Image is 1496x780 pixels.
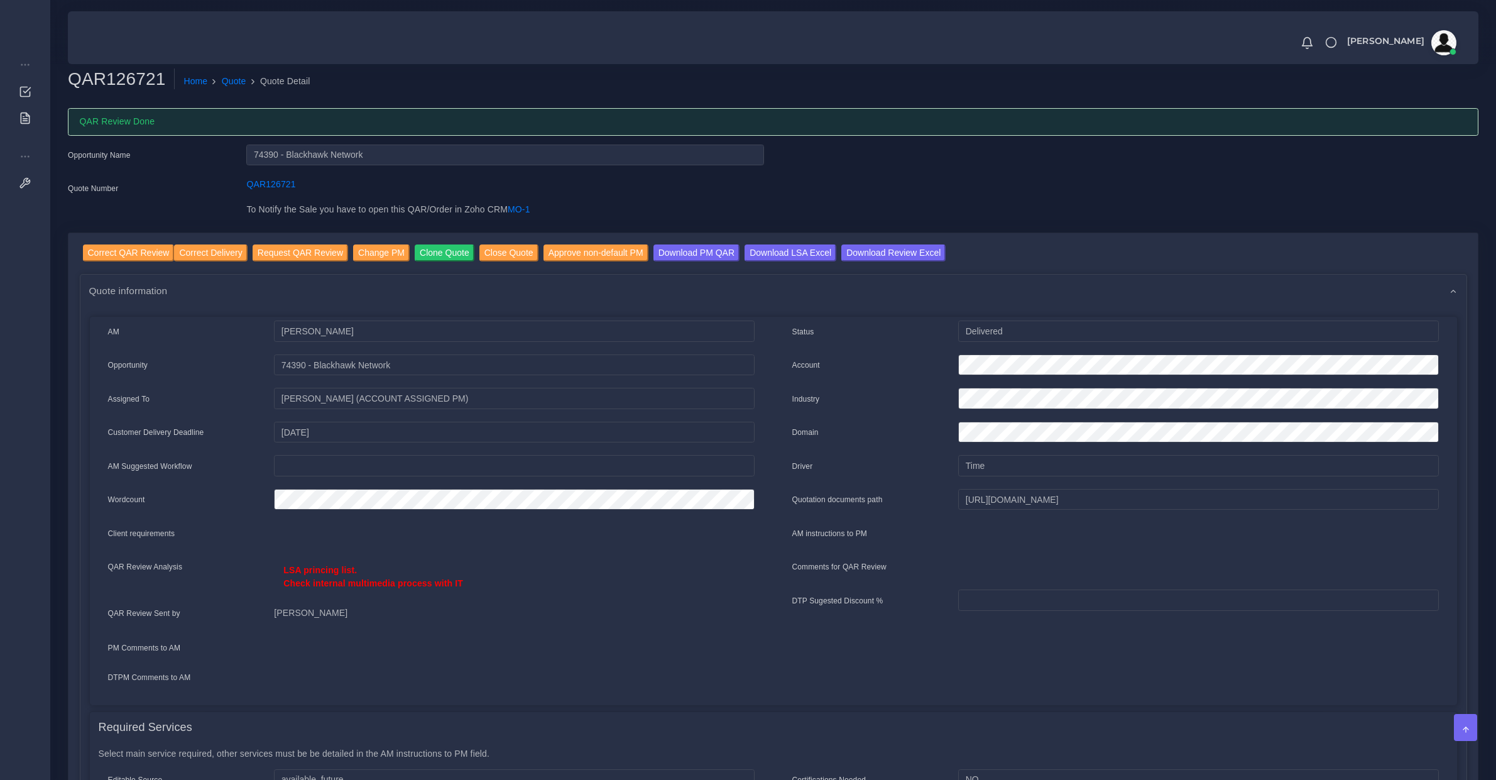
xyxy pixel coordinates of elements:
[68,108,1478,136] div: QAR Review Done
[792,494,883,505] label: Quotation documents path
[222,75,246,88] a: Quote
[274,607,754,620] p: [PERSON_NAME]
[83,244,175,261] input: Correct QAR Review
[80,275,1466,307] div: Quote information
[108,642,181,654] label: PM Comments to AM
[108,528,175,539] label: Client requirements
[99,721,192,735] h4: Required Services
[841,244,946,261] input: Download Review Excel
[543,244,648,261] input: Approve non-default PM
[274,388,754,409] input: pm
[283,577,745,590] p: Check internal multimedia process with IT
[237,203,773,224] div: To Notify the Sale you have to open this QAR/Order in Zoho CRM
[653,244,740,261] input: Download PM QAR
[174,244,247,261] input: Correct Delivery
[792,393,820,405] label: Industry
[68,69,175,90] h2: QAR126721
[792,561,887,573] label: Comments for QAR Review
[415,244,474,261] input: Clone Quote
[792,360,820,371] label: Account
[253,244,348,261] input: Request QAR Review
[1347,36,1424,45] span: [PERSON_NAME]
[108,326,119,338] label: AM
[792,427,819,438] label: Domain
[68,183,118,194] label: Quote Number
[246,75,310,88] li: Quote Detail
[745,244,836,261] input: Download LSA Excel
[183,75,207,88] a: Home
[108,427,204,438] label: Customer Delivery Deadline
[1431,30,1456,55] img: avatar
[508,204,530,214] a: MO-1
[792,326,814,338] label: Status
[108,360,148,371] label: Opportunity
[1341,30,1461,55] a: [PERSON_NAME]avatar
[792,528,868,539] label: AM instructions to PM
[108,608,180,619] label: QAR Review Sent by
[108,461,192,472] label: AM Suggested Workflow
[108,561,183,573] label: QAR Review Analysis
[99,747,1448,761] p: Select main service required, other services must be be detailed in the AM instructions to PM field.
[108,494,145,505] label: Wordcount
[353,244,410,261] input: Change PM
[792,595,883,607] label: DTP Sugested Discount %
[68,150,131,161] label: Opportunity Name
[89,283,168,298] span: Quote information
[108,393,150,405] label: Assigned To
[792,461,813,472] label: Driver
[108,672,191,683] label: DTPM Comments to AM
[479,244,538,261] input: Close Quote
[246,179,295,189] a: QAR126721
[283,564,745,577] p: LSA princing list.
